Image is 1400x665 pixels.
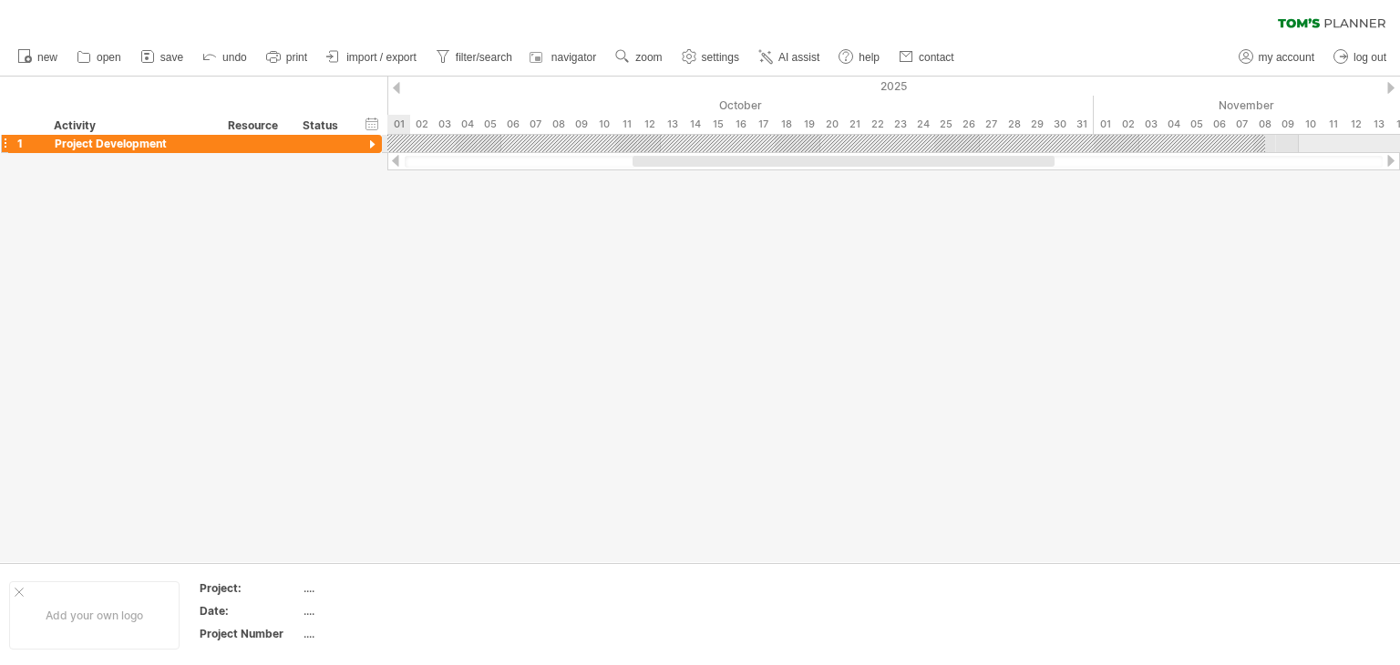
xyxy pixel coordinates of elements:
[1329,46,1392,69] a: log out
[456,115,479,134] div: Saturday, 4 October 2025
[303,117,343,135] div: Status
[1259,51,1314,64] span: my account
[524,115,547,134] div: Tuesday, 7 October 2025
[1071,115,1094,134] div: Friday, 31 October 2025
[911,115,934,134] div: Friday, 24 October 2025
[262,46,313,69] a: print
[754,46,825,69] a: AI assist
[866,115,889,134] div: Wednesday, 22 October 2025
[13,46,63,69] a: new
[304,603,457,619] div: ....
[54,117,209,135] div: Activity
[198,46,252,69] a: undo
[322,46,422,69] a: import / export
[661,115,684,134] div: Monday, 13 October 2025
[387,115,410,134] div: Wednesday, 1 October 2025
[304,580,457,596] div: ....
[1367,115,1390,134] div: Thursday, 13 November 2025
[889,115,911,134] div: Thursday, 23 October 2025
[55,135,210,152] div: Project Development
[433,115,456,134] div: Friday, 3 October 2025
[1354,51,1386,64] span: log out
[346,51,417,64] span: import / export
[200,580,300,596] div: Project:
[547,115,570,134] div: Wednesday, 8 October 2025
[957,115,980,134] div: Sunday, 26 October 2025
[551,51,596,64] span: navigator
[479,115,501,134] div: Sunday, 5 October 2025
[615,115,638,134] div: Saturday, 11 October 2025
[1230,115,1253,134] div: Friday, 7 November 2025
[934,115,957,134] div: Saturday, 25 October 2025
[387,96,1094,115] div: October 2025
[919,51,954,64] span: contact
[97,51,121,64] span: open
[200,626,300,641] div: Project Number
[1322,115,1344,134] div: Tuesday, 11 November 2025
[410,115,433,134] div: Thursday, 2 October 2025
[1094,115,1117,134] div: Saturday, 1 November 2025
[527,46,602,69] a: navigator
[1344,115,1367,134] div: Wednesday, 12 November 2025
[834,46,885,69] a: help
[894,46,960,69] a: contact
[304,626,457,641] div: ....
[501,115,524,134] div: Monday, 6 October 2025
[72,46,127,69] a: open
[729,115,752,134] div: Thursday, 16 October 2025
[200,603,300,619] div: Date:
[222,51,247,64] span: undo
[775,115,798,134] div: Saturday, 18 October 2025
[286,51,307,64] span: print
[456,51,512,64] span: filter/search
[778,51,819,64] span: AI assist
[1276,115,1299,134] div: Sunday, 9 November 2025
[228,117,283,135] div: Resource
[635,51,662,64] span: zoom
[592,115,615,134] div: Friday, 10 October 2025
[843,115,866,134] div: Tuesday, 21 October 2025
[9,581,180,650] div: Add your own logo
[1253,115,1276,134] div: Saturday, 8 November 2025
[980,115,1003,134] div: Monday, 27 October 2025
[1117,115,1139,134] div: Sunday, 2 November 2025
[1208,115,1230,134] div: Thursday, 6 November 2025
[820,115,843,134] div: Monday, 20 October 2025
[859,51,880,64] span: help
[798,115,820,134] div: Sunday, 19 October 2025
[1185,115,1208,134] div: Wednesday, 5 November 2025
[1162,115,1185,134] div: Tuesday, 4 November 2025
[37,51,57,64] span: new
[570,115,592,134] div: Thursday, 9 October 2025
[431,46,518,69] a: filter/search
[17,135,45,152] div: 1
[160,51,183,64] span: save
[684,115,706,134] div: Tuesday, 14 October 2025
[136,46,189,69] a: save
[638,115,661,134] div: Sunday, 12 October 2025
[1139,115,1162,134] div: Monday, 3 November 2025
[1003,115,1025,134] div: Tuesday, 28 October 2025
[677,46,745,69] a: settings
[702,51,739,64] span: settings
[1299,115,1322,134] div: Monday, 10 November 2025
[752,115,775,134] div: Friday, 17 October 2025
[1025,115,1048,134] div: Wednesday, 29 October 2025
[1048,115,1071,134] div: Thursday, 30 October 2025
[611,46,667,69] a: zoom
[706,115,729,134] div: Wednesday, 15 October 2025
[1234,46,1320,69] a: my account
